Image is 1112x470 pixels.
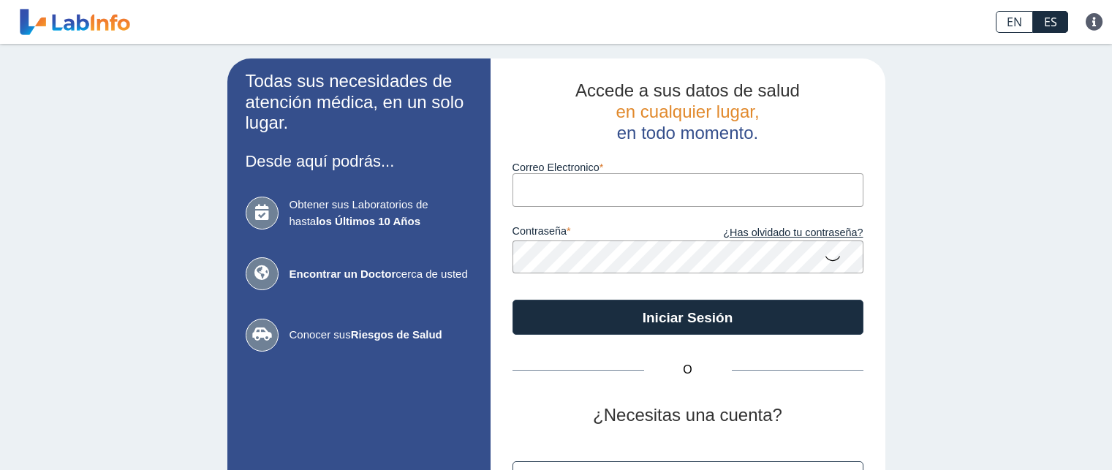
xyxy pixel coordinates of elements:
span: Obtener sus Laboratorios de hasta [290,197,472,230]
span: O [644,361,732,379]
span: Accede a sus datos de salud [575,80,800,100]
b: Encontrar un Doctor [290,268,396,280]
span: cerca de usted [290,266,472,283]
label: Correo Electronico [512,162,863,173]
span: Conocer sus [290,327,472,344]
h3: Desde aquí podrás... [246,152,472,170]
a: ES [1033,11,1068,33]
h2: ¿Necesitas una cuenta? [512,405,863,426]
a: EN [996,11,1033,33]
b: Riesgos de Salud [351,328,442,341]
a: ¿Has olvidado tu contraseña? [688,225,863,241]
span: en todo momento. [617,123,758,143]
button: Iniciar Sesión [512,300,863,335]
span: en cualquier lugar, [616,102,759,121]
h2: Todas sus necesidades de atención médica, en un solo lugar. [246,71,472,134]
label: contraseña [512,225,688,241]
b: los Últimos 10 Años [316,215,420,227]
